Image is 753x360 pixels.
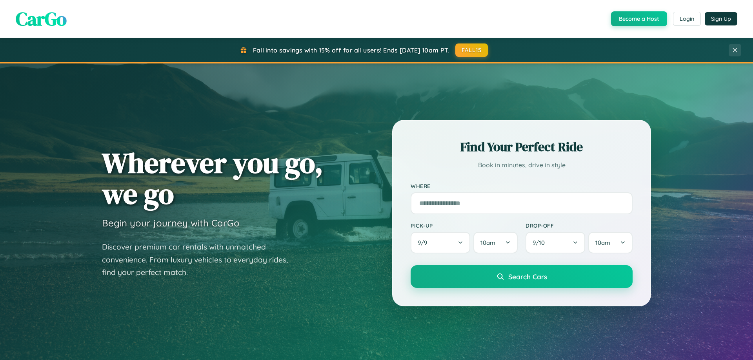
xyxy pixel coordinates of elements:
[102,241,298,279] p: Discover premium car rentals with unmatched convenience. From luxury vehicles to everyday rides, ...
[473,232,518,253] button: 10am
[102,147,323,209] h1: Wherever you go, we go
[611,11,667,26] button: Become a Host
[595,239,610,246] span: 10am
[411,232,470,253] button: 9/9
[411,138,633,156] h2: Find Your Perfect Ride
[411,159,633,171] p: Book in minutes, drive in style
[455,43,488,57] button: FALL15
[508,272,547,281] span: Search Cars
[16,6,67,32] span: CarGo
[480,239,495,246] span: 10am
[673,12,701,26] button: Login
[253,46,449,54] span: Fall into savings with 15% off for all users! Ends [DATE] 10am PT.
[411,265,633,288] button: Search Cars
[102,217,240,229] h3: Begin your journey with CarGo
[526,222,633,229] label: Drop-off
[418,239,431,246] span: 9 / 9
[705,12,737,25] button: Sign Up
[526,232,585,253] button: 9/10
[411,183,633,189] label: Where
[588,232,633,253] button: 10am
[411,222,518,229] label: Pick-up
[533,239,549,246] span: 9 / 10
